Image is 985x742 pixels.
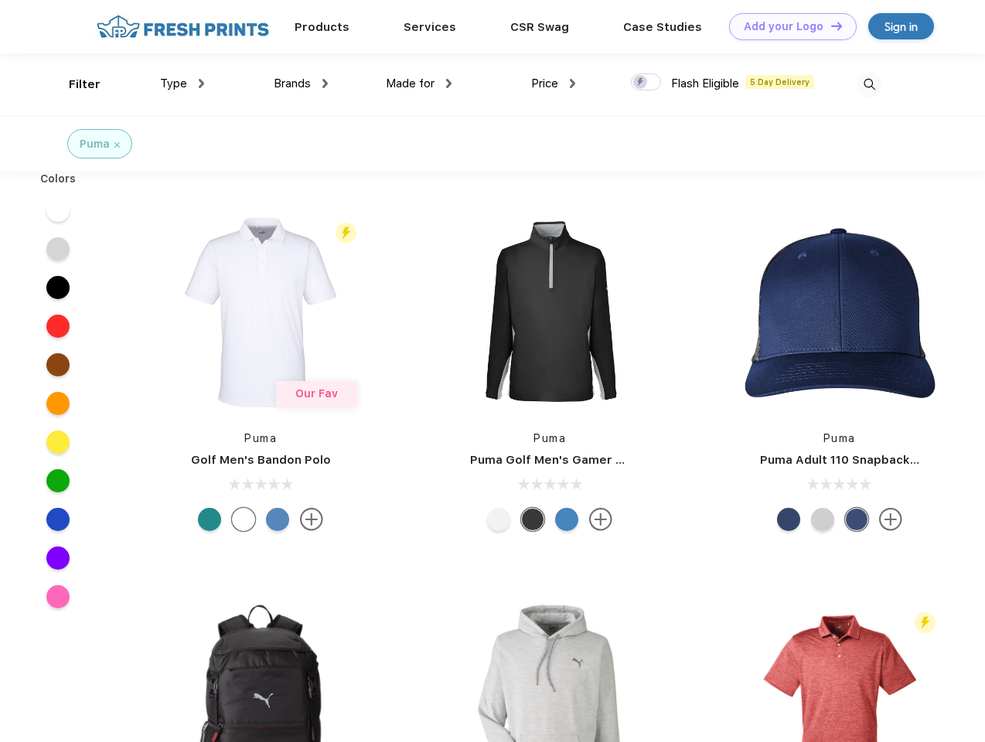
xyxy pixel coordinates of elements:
[744,20,823,33] div: Add your Logo
[199,79,204,88] img: dropdown.png
[521,508,544,531] div: Puma Black
[470,453,714,467] a: Puma Golf Men's Gamer Golf Quarter-Zip
[823,432,856,444] a: Puma
[868,13,934,39] a: Sign in
[274,77,311,90] span: Brands
[191,453,331,467] a: Golf Men's Bandon Polo
[745,75,814,89] span: 5 Day Delivery
[29,171,88,187] div: Colors
[884,18,918,36] div: Sign in
[831,22,842,30] img: DT
[198,508,221,531] div: Green Lagoon
[160,77,187,90] span: Type
[295,387,338,400] span: Our Fav
[447,209,653,415] img: func=resize&h=266
[404,20,456,34] a: Services
[295,20,349,34] a: Products
[811,508,834,531] div: Quarry Brt Whit
[777,508,800,531] div: Peacoat with Qut Shd
[845,508,868,531] div: Peacoat Qut Shd
[555,508,578,531] div: Bright Cobalt
[531,77,558,90] span: Price
[510,20,569,34] a: CSR Swag
[266,508,289,531] div: Lake Blue
[336,223,356,243] img: flash_active_toggle.svg
[737,209,942,415] img: func=resize&h=266
[589,508,612,531] img: more.svg
[92,13,274,40] img: fo%20logo%202.webp
[915,612,936,633] img: flash_active_toggle.svg
[570,79,575,88] img: dropdown.png
[446,79,452,88] img: dropdown.png
[244,432,277,444] a: Puma
[857,72,882,97] img: desktop_search.svg
[232,508,255,531] div: Bright White
[114,142,120,148] img: filter_cancel.svg
[671,77,739,90] span: Flash Eligible
[879,508,902,531] img: more.svg
[386,77,435,90] span: Made for
[322,79,328,88] img: dropdown.png
[69,76,101,94] div: Filter
[487,508,510,531] div: Bright White
[80,136,110,152] div: Puma
[300,508,323,531] img: more.svg
[158,209,363,415] img: func=resize&h=266
[533,432,566,444] a: Puma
